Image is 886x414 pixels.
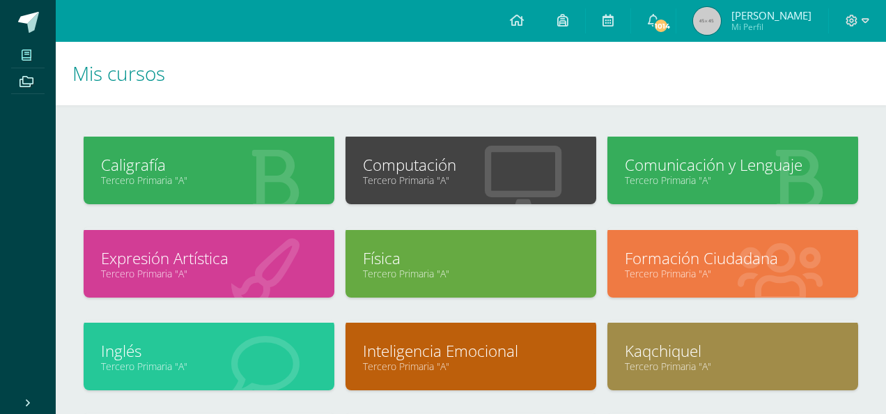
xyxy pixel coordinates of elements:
a: Tercero Primaria "A" [363,174,579,187]
a: Tercero Primaria "A" [363,267,579,280]
span: Mis cursos [72,60,165,86]
a: Tercero Primaria "A" [625,174,841,187]
img: 45x45 [693,7,721,35]
a: Tercero Primaria "A" [101,360,317,373]
a: Tercero Primaria "A" [625,267,841,280]
a: Kaqchiquel [625,340,841,362]
a: Caligrafía [101,154,317,176]
a: Tercero Primaria "A" [101,267,317,280]
a: Formación Ciudadana [625,247,841,269]
a: Tercero Primaria "A" [363,360,579,373]
a: Inglés [101,340,317,362]
a: Expresión Artística [101,247,317,269]
span: Mi Perfil [731,21,811,33]
a: Tercero Primaria "A" [625,360,841,373]
span: [PERSON_NAME] [731,8,811,22]
a: Tercero Primaria "A" [101,174,317,187]
a: Comunicación y Lenguaje [625,154,841,176]
a: Inteligencia Emocional [363,340,579,362]
span: 1014 [653,18,669,33]
a: Física [363,247,579,269]
a: Computación [363,154,579,176]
